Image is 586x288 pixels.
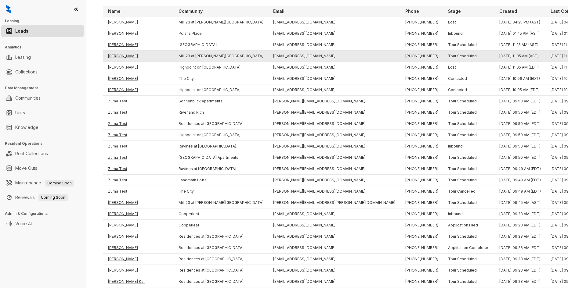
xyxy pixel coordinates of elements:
td: [DATE] 11:25 AM (AST) [494,39,546,51]
td: [PHONE_NUMBER] [400,254,443,265]
td: Ravines at [GEOGRAPHIC_DATA] [174,163,268,175]
td: [PERSON_NAME][EMAIL_ADDRESS][DOMAIN_NAME] [268,152,400,163]
td: [PERSON_NAME][EMAIL_ADDRESS][DOMAIN_NAME] [268,96,400,107]
td: [PERSON_NAME] [103,231,174,242]
td: [DATE] 09:28 AM (EDT) [494,254,546,265]
h3: Leasing [5,18,85,24]
td: [PHONE_NUMBER] [400,28,443,39]
td: The City [174,186,268,197]
td: [PHONE_NUMBER] [400,242,443,254]
td: Inbound [443,208,494,220]
td: Highpoint on [GEOGRAPHIC_DATA] [174,84,268,96]
a: Communities [15,92,41,104]
td: Mill 23 at [PERSON_NAME][GEOGRAPHIC_DATA] [174,17,268,28]
td: [PHONE_NUMBER] [400,17,443,28]
span: Coming Soon [38,194,68,201]
p: Stage [448,8,461,14]
td: Zuma Test [103,118,174,130]
td: [PHONE_NUMBER] [400,39,443,51]
td: [EMAIL_ADDRESS][DOMAIN_NAME] [268,276,400,287]
td: [PERSON_NAME] [103,73,174,84]
td: Contacted [443,73,494,84]
td: [PERSON_NAME] [103,62,174,73]
td: Tour Scheduled [443,39,494,51]
td: Highpoint on [GEOGRAPHIC_DATA] [174,62,268,73]
td: [DATE] 09:49 AM (EDT) [494,186,546,197]
td: [EMAIL_ADDRESS][DOMAIN_NAME] [268,39,400,51]
td: [PERSON_NAME][EMAIL_ADDRESS][DOMAIN_NAME] [268,175,400,186]
td: [DATE] 11:05 AM (EDT) [494,62,546,73]
td: [PERSON_NAME] [103,51,174,62]
td: [PHONE_NUMBER] [400,208,443,220]
td: Mill 23 at [PERSON_NAME][GEOGRAPHIC_DATA] [174,197,268,208]
td: [DATE] 11:05 AM (AST) [494,51,546,62]
li: Renewals [1,191,84,204]
td: Ravines at [GEOGRAPHIC_DATA] [174,141,268,152]
td: Zuma Test [103,152,174,163]
li: Leads [1,25,84,37]
li: Communities [1,92,84,104]
p: Last Contacted [551,8,584,14]
h3: Resident Operations [5,141,85,146]
td: Lost [443,62,494,73]
td: [EMAIL_ADDRESS][DOMAIN_NAME] [268,242,400,254]
td: Landmark Lofts [174,175,268,186]
img: logo [6,5,11,13]
td: [PHONE_NUMBER] [400,96,443,107]
li: Maintenance [1,177,84,189]
td: [DATE] 09:28 AM (EDT) [494,220,546,231]
td: [DATE] 09:50 AM (EDT) [494,130,546,141]
td: [PERSON_NAME] [103,17,174,28]
h3: Admin & Configurations [5,211,85,216]
td: [PERSON_NAME] [103,197,174,208]
td: [EMAIL_ADDRESS][DOMAIN_NAME] [268,84,400,96]
td: [PERSON_NAME] [103,220,174,231]
a: Knowledge [15,121,38,133]
td: Sonnenblick Apartments [174,96,268,107]
p: Email [273,8,284,14]
td: Residences at [GEOGRAPHIC_DATA] [174,254,268,265]
td: [GEOGRAPHIC_DATA] Apartments [174,152,268,163]
td: [PHONE_NUMBER] [400,62,443,73]
a: Rent Collections [15,148,48,160]
td: [PHONE_NUMBER] [400,265,443,276]
td: [PHONE_NUMBER] [400,276,443,287]
td: Tour Scheduled [443,265,494,276]
td: Tour Scheduled [443,163,494,175]
td: [PERSON_NAME] [103,39,174,51]
td: [PERSON_NAME] [103,84,174,96]
td: Inbound [443,141,494,152]
td: Zuma Test [103,96,174,107]
td: [DATE] 09:50 AM (EDT) [494,141,546,152]
a: Move Outs [15,162,37,174]
td: [PERSON_NAME] [103,208,174,220]
td: [PHONE_NUMBER] [400,220,443,231]
td: Application Filed [443,220,494,231]
a: Voice AI [15,218,32,230]
td: Tour Scheduled [443,152,494,163]
td: River and Rich [174,107,268,118]
a: RenewalsComing Soon [15,191,68,204]
td: [PHONE_NUMBER] [400,175,443,186]
td: Mill 23 at [PERSON_NAME][GEOGRAPHIC_DATA] [174,51,268,62]
td: Copperleaf [174,220,268,231]
li: Move Outs [1,162,84,174]
td: The City [174,73,268,84]
td: Zuma Test [103,175,174,186]
p: Created [499,8,517,14]
td: [PERSON_NAME][EMAIL_ADDRESS][DOMAIN_NAME] [268,130,400,141]
td: [PERSON_NAME][EMAIL_ADDRESS][DOMAIN_NAME] [268,107,400,118]
td: [DATE] 09:45 AM (AST) [494,197,546,208]
td: [DATE] 09:28 AM (EDT) [494,242,546,254]
td: [PHONE_NUMBER] [400,197,443,208]
a: Collections [15,66,38,78]
td: [PHONE_NUMBER] [400,73,443,84]
td: [PERSON_NAME] Kar [103,276,174,287]
td: Highpoint on [GEOGRAPHIC_DATA] [174,130,268,141]
li: Voice AI [1,218,84,230]
td: [PERSON_NAME] [103,242,174,254]
td: Application Completed [443,242,494,254]
td: Tour Scheduled [443,107,494,118]
td: [EMAIL_ADDRESS][DOMAIN_NAME] [268,17,400,28]
td: [EMAIL_ADDRESS][DOMAIN_NAME] [268,208,400,220]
